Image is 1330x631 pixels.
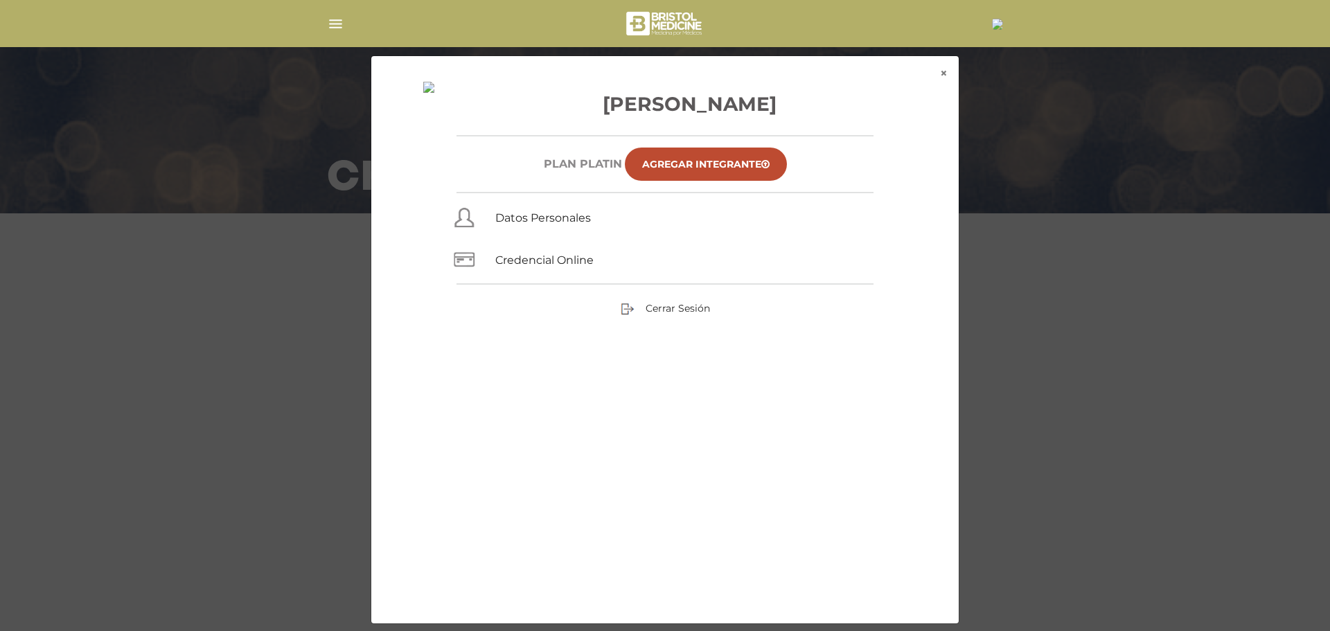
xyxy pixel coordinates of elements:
a: Cerrar Sesión [621,302,710,314]
a: Datos Personales [495,211,591,224]
h3: [PERSON_NAME] [405,89,925,118]
img: sign-out.png [621,302,635,316]
img: bristol-medicine-blanco.png [624,7,707,40]
h6: Plan PLATIN [544,157,622,170]
img: 16848 [423,82,434,93]
button: × [929,56,959,91]
img: Cober_menu-lines-white.svg [327,15,344,33]
span: Cerrar Sesión [646,302,710,314]
a: Credencial Online [495,254,594,267]
a: Agregar Integrante [625,148,787,181]
img: 16848 [992,19,1003,30]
